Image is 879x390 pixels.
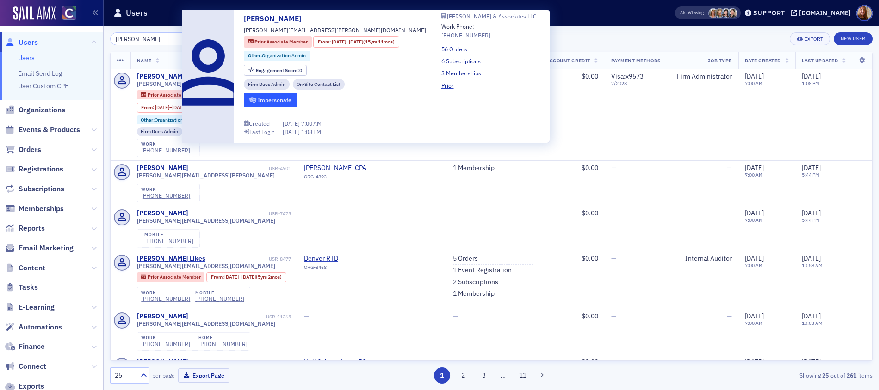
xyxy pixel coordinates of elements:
[304,358,388,366] span: Hull & Associates, PC
[745,57,781,64] span: Date Created
[137,80,291,87] span: [PERSON_NAME][EMAIL_ADDRESS][PERSON_NAME][DOMAIN_NAME]
[141,187,190,192] div: work
[745,171,763,178] time: 7:00 AM
[582,357,598,366] span: $0.00
[728,8,737,18] span: Pamela Galey-Coleman
[821,371,830,379] strong: 25
[249,121,270,126] div: Created
[190,314,291,320] div: USR-11265
[582,312,598,320] span: $0.00
[190,359,291,365] div: USR-13665
[453,278,498,286] a: 2 Subscriptions
[5,341,45,352] a: Finance
[137,255,205,263] a: [PERSON_NAME] Likes
[19,361,46,372] span: Connect
[802,80,819,86] time: 1:08 PM
[148,274,160,280] span: Prior
[137,312,188,321] div: [PERSON_NAME]
[198,341,248,347] div: [PHONE_NUMBER]
[453,255,478,263] a: 5 Orders
[5,263,45,273] a: Content
[155,104,218,110] div: – (15yrs 11mos)
[19,243,74,253] span: Email Marketing
[447,14,537,19] div: [PERSON_NAME] & Associates LLC
[18,82,68,90] a: User Custom CPE
[137,57,152,64] span: Name
[137,217,275,224] span: [PERSON_NAME][EMAIL_ADDRESS][DOMAIN_NAME]
[5,37,38,48] a: Users
[5,145,41,155] a: Orders
[582,72,598,80] span: $0.00
[141,290,190,296] div: work
[791,10,854,16] button: [DOMAIN_NAME]
[802,72,821,80] span: [DATE]
[18,54,35,62] a: Users
[611,357,616,366] span: —
[19,341,45,352] span: Finance
[19,164,63,174] span: Registrations
[5,223,45,233] a: Reports
[727,164,732,172] span: —
[195,290,244,296] div: mobile
[141,147,190,154] div: [PHONE_NUMBER]
[799,9,851,17] div: [DOMAIN_NAME]
[834,32,873,45] a: New User
[625,371,873,379] div: Showing out of items
[137,164,188,172] a: [PERSON_NAME]
[715,8,724,18] span: Lindsay Moore
[19,302,55,312] span: E-Learning
[453,357,458,366] span: —
[318,38,332,46] span: From :
[141,295,190,302] div: [PHONE_NUMBER]
[441,31,490,39] a: [PHONE_NUMBER]
[13,6,56,21] img: SailAMX
[745,72,764,80] span: [DATE]
[137,73,188,81] a: [PERSON_NAME]
[582,209,598,217] span: $0.00
[172,104,186,110] span: [DATE]
[141,141,190,147] div: work
[190,165,291,171] div: USR-4901
[802,357,821,366] span: [DATE]
[304,312,309,320] span: —
[332,38,395,46] div: – (15yrs 11mos)
[676,255,732,263] div: Internal Auditor
[160,274,201,280] span: Associate Member
[141,341,190,347] div: [PHONE_NUMBER]
[195,295,244,302] a: [PHONE_NUMBER]
[224,274,239,280] span: [DATE]
[802,217,819,223] time: 5:44 PM
[249,129,275,134] div: Last Login
[244,93,297,107] button: Impersonate
[241,274,256,280] span: [DATE]
[137,172,291,179] span: [PERSON_NAME][EMAIL_ADDRESS][PERSON_NAME][DOMAIN_NAME]
[5,105,65,115] a: Organizations
[611,209,616,217] span: —
[137,103,223,113] div: From: 2009-02-28 00:00:00
[441,57,488,65] a: 6 Subscriptions
[198,335,248,341] div: home
[19,263,45,273] span: Content
[19,145,41,155] span: Orders
[802,57,838,64] span: Last Updated
[802,320,823,326] time: 10:03 AM
[244,79,290,90] div: Firm Dues Admin
[141,117,198,123] a: Other:Organization Admin
[115,371,135,380] div: 25
[137,209,188,218] div: [PERSON_NAME]
[266,38,308,45] span: Associate Member
[802,254,821,262] span: [DATE]
[680,10,689,16] div: Also
[611,57,661,64] span: Payment Methods
[611,312,616,320] span: —
[802,164,821,172] span: [DATE]
[546,57,590,64] span: Account Credit
[137,90,205,99] div: Prior: Prior: Associate Member
[745,357,764,366] span: [DATE]
[137,272,205,282] div: Prior: Prior: Associate Member
[144,238,193,244] a: [PHONE_NUMBER]
[476,367,492,384] button: 3
[160,91,201,98] span: Associate Member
